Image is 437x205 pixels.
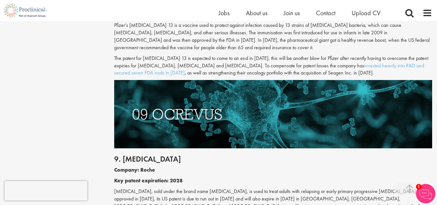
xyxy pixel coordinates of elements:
[114,55,432,77] p: The patent for [MEDICAL_DATA] 13 is expected to come to an end in [DATE], this will be another bl...
[284,9,300,17] a: Join us
[316,9,335,17] a: Contact
[219,9,230,17] a: Jobs
[416,184,435,203] img: Chatbot
[114,177,183,184] b: Key patent expiration: 2028
[352,9,380,17] a: Upload CV
[114,155,432,163] h2: 9. [MEDICAL_DATA]
[114,166,155,173] b: Company: Roche
[114,62,424,76] a: invested heavily into R&D and secured seven FDA nods in [DATE]
[246,9,268,17] a: About us
[114,22,432,51] p: Pfizer’s [MEDICAL_DATA] 13 is a vaccine used to protect against infection caused by 13 strains of...
[5,181,87,200] iframe: reCAPTCHA
[114,80,432,148] img: Drugs with patents due to expire Ocrevus
[416,184,421,189] span: 1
